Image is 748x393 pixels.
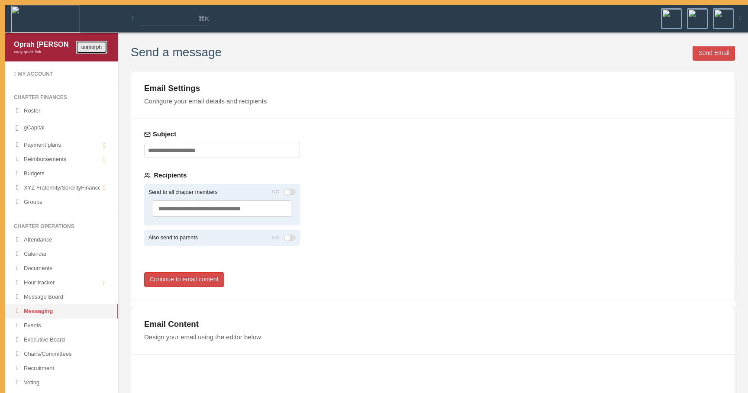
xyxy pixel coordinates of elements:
[693,46,735,61] button: Send Email
[144,333,722,341] div: Design your email using the editor below
[5,138,118,152] a: Payment plans
[272,234,280,242] span: NO
[14,49,69,55] div: copy quick link
[14,39,69,49] div: Oprah [PERSON_NAME]
[144,171,300,180] label: Recipients
[5,152,118,167] a: Reimbursements
[5,247,118,261] a: Calendar
[5,233,118,247] a: Attendance
[5,104,118,118] a: Roster
[272,188,280,196] span: NO
[5,276,118,290] a: Hour tracker
[76,41,107,54] button: unmorph
[144,84,722,93] div: Email Settings
[5,261,118,276] a: Documents
[5,91,118,104] li: Chapter finances
[148,190,218,195] label: Send to all chapter members
[198,14,209,23] span: ⌘K
[5,319,118,333] a: Events
[5,181,118,195] a: XYZ Fraternity/SororityFinances
[5,195,118,209] a: Groups
[144,97,722,106] div: Configure your email details and recipients
[5,167,118,181] a: Budgets
[5,347,118,361] a: Chairs/Committees
[144,272,224,287] button: Continue to email content
[5,333,118,347] a: Executive Board
[14,71,109,78] div: My Account
[5,361,118,376] a: Recruitment
[5,304,118,319] a: Messaging
[5,118,118,138] a: gCapital
[5,376,118,390] a: Voting
[144,320,722,329] div: Email Content
[148,234,198,242] label: Also send to parents
[5,220,118,233] li: Chapter operations
[131,46,222,59] h3: Send a message
[5,290,118,304] a: Message Board
[144,130,300,139] label: Subject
